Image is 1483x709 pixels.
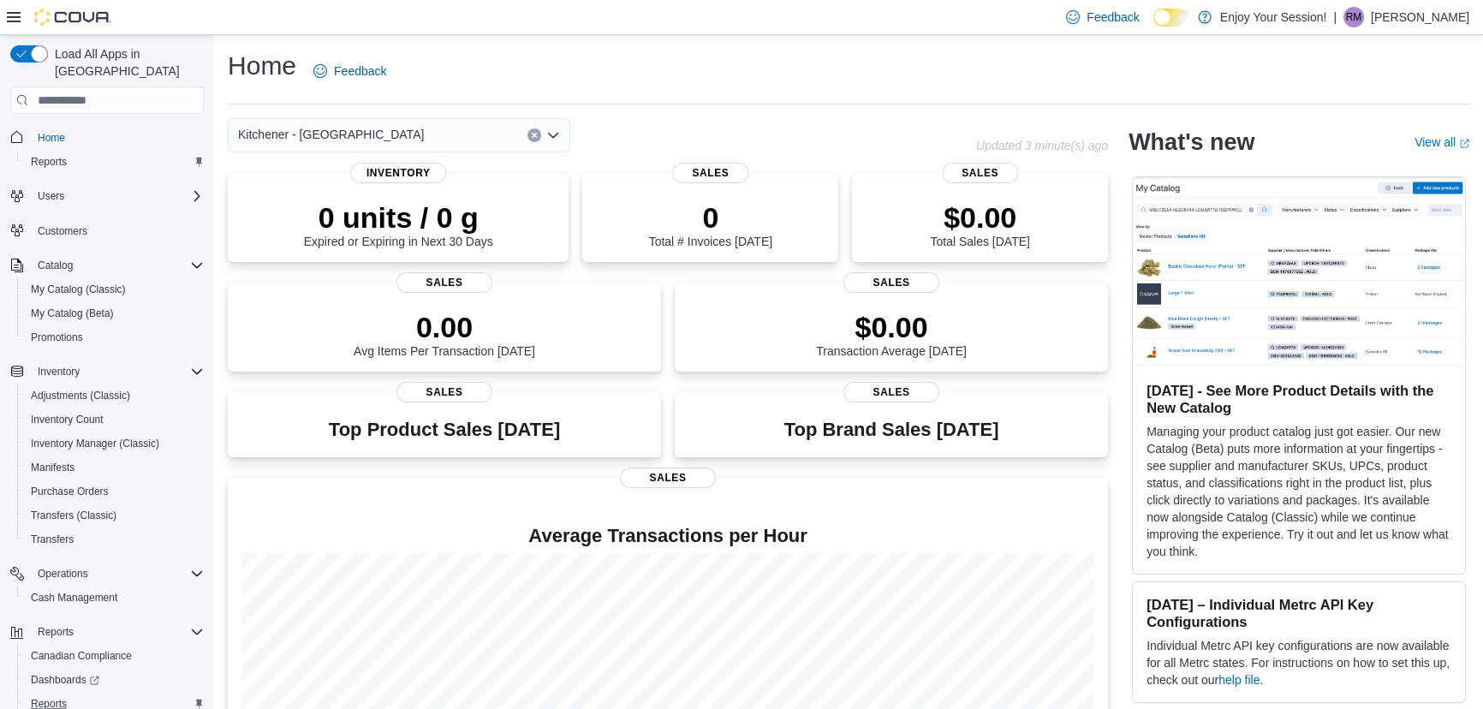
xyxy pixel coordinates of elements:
button: Inventory Count [17,408,211,432]
a: Reports [24,152,74,172]
span: My Catalog (Beta) [31,307,114,320]
a: Feedback [307,54,393,88]
p: $0.00 [930,200,1029,235]
a: Promotions [24,327,90,348]
button: Reports [3,620,211,644]
p: Individual Metrc API key configurations are now available for all Metrc states. For instructions ... [1146,637,1451,688]
a: My Catalog (Beta) [24,303,121,324]
span: Reports [31,622,204,642]
span: Transfers (Classic) [31,509,116,522]
span: Sales [843,382,939,402]
div: Total Sales [DATE] [930,200,1029,248]
a: My Catalog (Classic) [24,279,133,300]
button: Adjustments (Classic) [17,384,211,408]
span: Users [38,189,64,203]
h3: [DATE] - See More Product Details with the New Catalog [1146,382,1451,416]
button: Reports [17,150,211,174]
p: Enjoy Your Session! [1220,7,1327,27]
button: Users [31,186,71,206]
a: Transfers [24,529,80,550]
button: Catalog [31,255,80,276]
span: Adjustments (Classic) [24,385,204,406]
span: My Catalog (Classic) [24,279,204,300]
span: Manifests [24,457,204,478]
p: Managing your product catalog just got easier. Our new Catalog (Beta) puts more information at yo... [1146,423,1451,560]
p: [PERSON_NAME] [1371,7,1469,27]
span: Customers [38,224,87,238]
p: $0.00 [816,310,967,344]
span: Sales [620,468,716,488]
span: Users [31,186,204,206]
p: | [1333,7,1337,27]
span: My Catalog (Classic) [31,283,126,296]
span: Cash Management [24,587,204,608]
span: Sales [396,272,492,293]
button: Operations [31,563,95,584]
span: Canadian Compliance [31,649,132,663]
span: Promotions [24,327,204,348]
span: Catalog [38,259,73,272]
span: Sales [672,163,749,183]
button: Manifests [17,456,211,480]
span: Feedback [334,63,386,80]
button: Operations [3,562,211,586]
button: Purchase Orders [17,480,211,503]
span: Reports [38,625,74,639]
span: Inventory [31,361,204,382]
button: Inventory Manager (Classic) [17,432,211,456]
button: Catalog [3,253,211,277]
a: Manifests [24,457,81,478]
span: Transfers [24,529,204,550]
a: Home [31,128,72,148]
span: My Catalog (Beta) [24,303,204,324]
span: Purchase Orders [31,485,109,498]
span: Customers [31,220,204,241]
button: Home [3,124,211,149]
span: Reports [24,152,204,172]
span: Purchase Orders [24,481,204,502]
div: Avg Items Per Transaction [DATE] [354,310,535,358]
span: Dashboards [31,673,99,687]
span: Operations [31,563,204,584]
h3: Top Product Sales [DATE] [329,420,560,440]
button: My Catalog (Classic) [17,277,211,301]
span: Inventory Count [31,413,104,426]
button: Transfers [17,527,211,551]
h3: [DATE] – Individual Metrc API Key Configurations [1146,596,1451,630]
h2: What's new [1129,128,1254,156]
span: Feedback [1087,9,1139,26]
div: Transaction Average [DATE] [816,310,967,358]
h1: Home [228,49,296,83]
span: Home [31,126,204,147]
span: Cash Management [31,591,117,605]
span: Inventory [350,163,446,183]
button: Open list of options [546,128,560,142]
span: Sales [396,382,492,402]
div: Total # Invoices [DATE] [649,200,772,248]
span: Reports [31,155,67,169]
span: Canadian Compliance [24,646,204,666]
a: Inventory Manager (Classic) [24,433,166,454]
span: Kitchener - [GEOGRAPHIC_DATA] [238,124,424,145]
a: View allExternal link [1415,135,1469,149]
button: Cash Management [17,586,211,610]
span: Dashboards [24,670,204,690]
button: Promotions [17,325,211,349]
span: Inventory Manager (Classic) [31,437,159,450]
button: Transfers (Classic) [17,503,211,527]
img: Cova [34,9,111,26]
span: Transfers (Classic) [24,505,204,526]
a: Dashboards [24,670,106,690]
a: Purchase Orders [24,481,116,502]
button: Canadian Compliance [17,644,211,668]
button: Inventory [31,361,86,382]
span: Transfers [31,533,74,546]
p: Updated 3 minute(s) ago [976,139,1108,152]
span: Operations [38,567,88,581]
span: RM [1346,7,1362,27]
a: Inventory Count [24,409,110,430]
h4: Average Transactions per Hour [241,526,1094,546]
button: Clear input [527,128,541,142]
span: Sales [843,272,939,293]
